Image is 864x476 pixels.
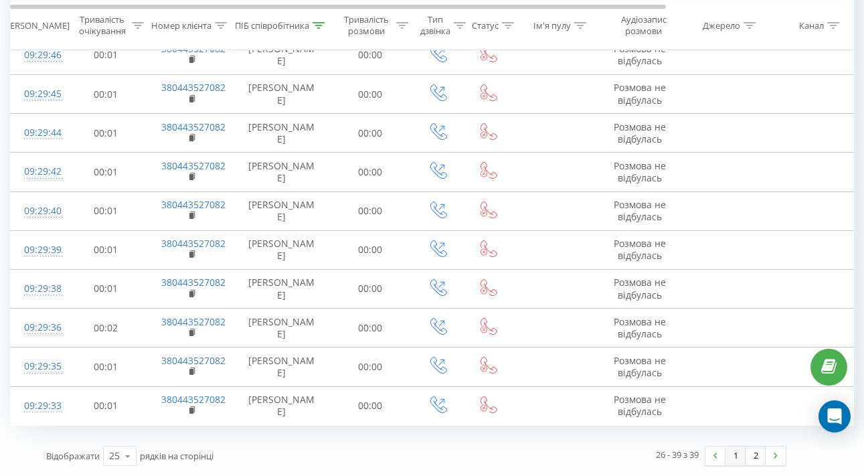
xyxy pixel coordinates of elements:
[235,386,329,425] td: [PERSON_NAME]
[161,354,226,367] a: 380443527082
[614,393,666,418] span: Розмова не відбулась
[329,153,412,191] td: 00:00
[24,276,51,302] div: 09:29:38
[614,237,666,262] span: Розмова не відбулась
[161,159,226,172] a: 380443527082
[109,449,120,463] div: 25
[64,153,148,191] td: 00:01
[235,114,329,153] td: [PERSON_NAME]
[235,75,329,114] td: [PERSON_NAME]
[64,347,148,386] td: 00:01
[329,191,412,230] td: 00:00
[64,309,148,347] td: 00:02
[329,230,412,269] td: 00:00
[140,450,213,462] span: рядків на сторінці
[24,81,51,107] div: 09:29:45
[235,230,329,269] td: [PERSON_NAME]
[24,198,51,224] div: 09:29:40
[24,315,51,341] div: 09:29:36
[46,450,100,462] span: Відображати
[64,386,148,425] td: 00:01
[614,198,666,223] span: Розмова не відбулась
[614,81,666,106] span: Розмова не відбулась
[656,448,699,461] div: 26 - 39 з 39
[614,354,666,379] span: Розмова не відбулась
[161,276,226,289] a: 380443527082
[329,309,412,347] td: 00:00
[76,14,128,37] div: Тривалість очікування
[235,19,309,31] div: ПІБ співробітника
[329,386,412,425] td: 00:00
[161,393,226,406] a: 380443527082
[235,35,329,74] td: [PERSON_NAME]
[24,353,51,380] div: 09:29:35
[24,159,51,185] div: 09:29:42
[329,347,412,386] td: 00:00
[64,75,148,114] td: 00:01
[235,269,329,308] td: [PERSON_NAME]
[329,75,412,114] td: 00:00
[64,269,148,308] td: 00:01
[472,19,499,31] div: Статус
[2,19,70,31] div: [PERSON_NAME]
[161,237,226,250] a: 380443527082
[235,191,329,230] td: [PERSON_NAME]
[64,35,148,74] td: 00:01
[799,19,824,31] div: Канал
[533,19,571,31] div: Ім'я пулу
[818,400,851,432] div: Open Intercom Messenger
[614,42,666,67] span: Розмова не відбулась
[614,121,666,145] span: Розмова не відбулась
[235,309,329,347] td: [PERSON_NAME]
[614,315,666,340] span: Розмова не відбулась
[161,81,226,94] a: 380443527082
[24,237,51,263] div: 09:29:39
[161,198,226,211] a: 380443527082
[340,14,393,37] div: Тривалість розмови
[420,14,450,37] div: Тип дзвінка
[611,14,676,37] div: Аудіозапис розмови
[161,121,226,133] a: 380443527082
[64,114,148,153] td: 00:01
[703,19,740,31] div: Джерело
[151,19,211,31] div: Номер клієнта
[746,447,766,465] a: 2
[614,276,666,301] span: Розмова не відбулась
[614,159,666,184] span: Розмова не відбулась
[161,315,226,328] a: 380443527082
[24,393,51,419] div: 09:29:33
[64,230,148,269] td: 00:01
[24,120,51,146] div: 09:29:44
[24,42,51,68] div: 09:29:46
[329,114,412,153] td: 00:00
[329,35,412,74] td: 00:00
[235,153,329,191] td: [PERSON_NAME]
[725,447,746,465] a: 1
[329,269,412,308] td: 00:00
[235,347,329,386] td: [PERSON_NAME]
[64,191,148,230] td: 00:01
